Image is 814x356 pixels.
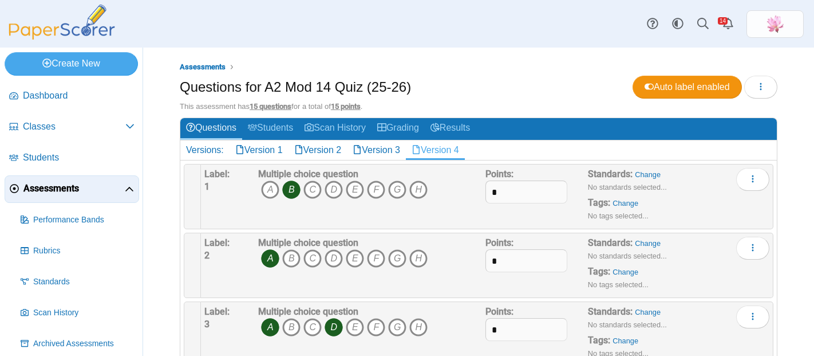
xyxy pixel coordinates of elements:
[588,183,667,191] small: No standards selected...
[16,237,139,265] a: Rubrics
[5,52,138,75] a: Create New
[485,306,513,317] b: Points:
[635,170,661,179] a: Change
[180,77,411,97] h1: Questions for A2 Mod 14 Quiz (25-26)
[736,306,769,328] button: More options
[588,266,610,277] b: Tags:
[325,181,343,199] i: D
[242,118,299,139] a: Students
[331,102,361,111] u: 15 points
[347,140,406,160] a: Version 3
[180,101,777,112] div: This assessment has for a total of .
[613,268,638,276] a: Change
[204,306,230,317] b: Label:
[406,140,465,160] a: Version 4
[303,181,322,199] i: C
[180,62,226,71] span: Assessments
[635,239,661,248] a: Change
[5,5,119,40] img: PaperScorer
[204,250,210,261] b: 2
[16,268,139,296] a: Standards
[409,318,428,337] i: H
[5,144,139,172] a: Students
[16,206,139,234] a: Performance Bands
[258,306,358,317] b: Multiple choice question
[261,318,279,337] i: A
[613,337,638,345] a: Change
[33,214,135,226] span: Performance Bands
[5,114,139,141] a: Classes
[5,83,139,110] a: Dashboard
[746,10,804,38] a: ps.MuGhfZT6iQwmPTCC
[289,140,347,160] a: Version 2
[177,60,228,75] a: Assessments
[588,197,610,208] b: Tags:
[588,335,610,346] b: Tags:
[23,89,135,102] span: Dashboard
[23,182,125,195] span: Assessments
[409,249,428,268] i: H
[303,249,322,268] i: C
[204,181,210,192] b: 1
[204,237,230,248] b: Label:
[282,318,301,337] i: B
[388,181,406,199] i: G
[633,76,742,99] a: Auto label enabled
[33,338,135,350] span: Archived Assessments
[303,318,322,337] i: C
[645,82,730,92] span: Auto label enabled
[250,102,291,111] u: 15 questions
[766,15,784,33] img: ps.MuGhfZT6iQwmPTCC
[261,181,279,199] i: A
[33,307,135,319] span: Scan History
[261,249,279,268] i: A
[367,318,385,337] i: F
[346,181,364,199] i: E
[588,320,667,329] small: No standards selected...
[33,276,135,288] span: Standards
[5,175,139,203] a: Assessments
[588,306,633,317] b: Standards:
[346,249,364,268] i: E
[388,249,406,268] i: G
[485,237,513,248] b: Points:
[16,299,139,327] a: Scan History
[588,280,649,289] small: No tags selected...
[282,249,301,268] i: B
[635,308,661,316] a: Change
[299,118,372,139] a: Scan History
[588,237,633,248] b: Standards:
[180,140,230,160] div: Versions:
[33,245,135,257] span: Rubrics
[5,32,119,41] a: PaperScorer
[367,249,385,268] i: F
[282,181,301,199] i: B
[388,318,406,337] i: G
[346,318,364,337] i: E
[204,169,230,179] b: Label:
[367,181,385,199] i: F
[325,318,343,337] i: D
[409,181,428,199] i: H
[23,120,125,133] span: Classes
[588,212,649,220] small: No tags selected...
[325,249,343,268] i: D
[372,118,425,139] a: Grading
[258,169,358,179] b: Multiple choice question
[588,169,633,179] b: Standards:
[716,11,741,37] a: Alerts
[425,118,476,139] a: Results
[766,15,784,33] span: Xinmei Li
[613,199,638,208] a: Change
[258,237,358,248] b: Multiple choice question
[736,168,769,191] button: More options
[736,237,769,260] button: More options
[230,140,289,160] a: Version 1
[485,169,513,179] b: Points:
[180,118,242,139] a: Questions
[204,319,210,330] b: 3
[588,252,667,260] small: No standards selected...
[23,151,135,164] span: Students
